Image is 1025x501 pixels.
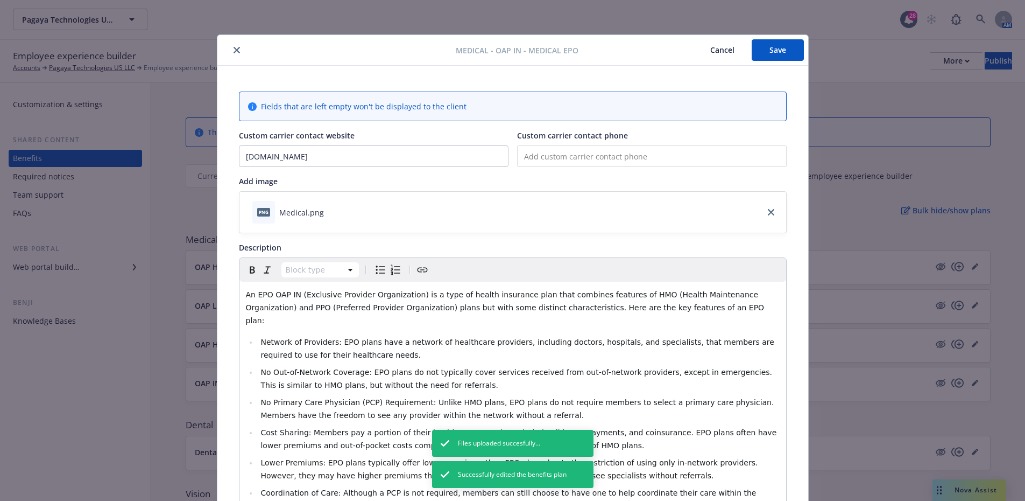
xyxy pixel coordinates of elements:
[752,39,804,61] button: Save
[328,207,337,218] button: download file
[279,207,324,218] div: Medical.png
[239,130,355,141] span: Custom carrier contact website
[260,458,760,480] span: Lower Premiums: EPO plans typically offer lower premiums than PPO plans due to the restriction of...
[261,101,466,112] span: Fields that are left empty won't be displayed to the client
[693,39,752,61] button: Cancel
[281,262,359,277] button: Block type
[257,208,270,216] span: png
[239,242,281,253] span: Description
[239,176,278,186] span: Add image
[415,262,430,277] button: Create link
[260,398,776,420] span: No Primary Care Physician (PCP) Requirement: Unlike HMO plans, EPO plans do not require members t...
[260,338,776,359] span: Network of Providers: EPO plans have a network of healthcare providers, including doctors, hospit...
[260,368,774,389] span: No Out-of-Network Coverage: EPO plans do not typically cover services received from out-of-networ...
[260,428,779,450] span: Cost Sharing: Members pay a portion of their healthcare costs through deductibles, copayments, an...
[373,262,388,277] button: Bulleted list
[517,130,628,141] span: Custom carrier contact phone
[230,44,243,57] button: close
[239,146,508,166] input: Add custom carrier contact website
[388,262,403,277] button: Numbered list
[245,262,260,277] button: Bold
[246,290,767,325] span: An EPO OAP IN (Exclusive Provider Organization) is a type of health insurance plan that combines ...
[458,470,567,479] span: Successfully edited the benefits plan
[260,262,275,277] button: Italic
[517,145,787,167] input: Add custom carrier contact phone
[373,262,403,277] div: toggle group
[765,206,777,219] a: close
[458,439,540,448] span: Files uploaded succesfully...
[456,45,578,56] span: Medical - OAP IN - Medical EPO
